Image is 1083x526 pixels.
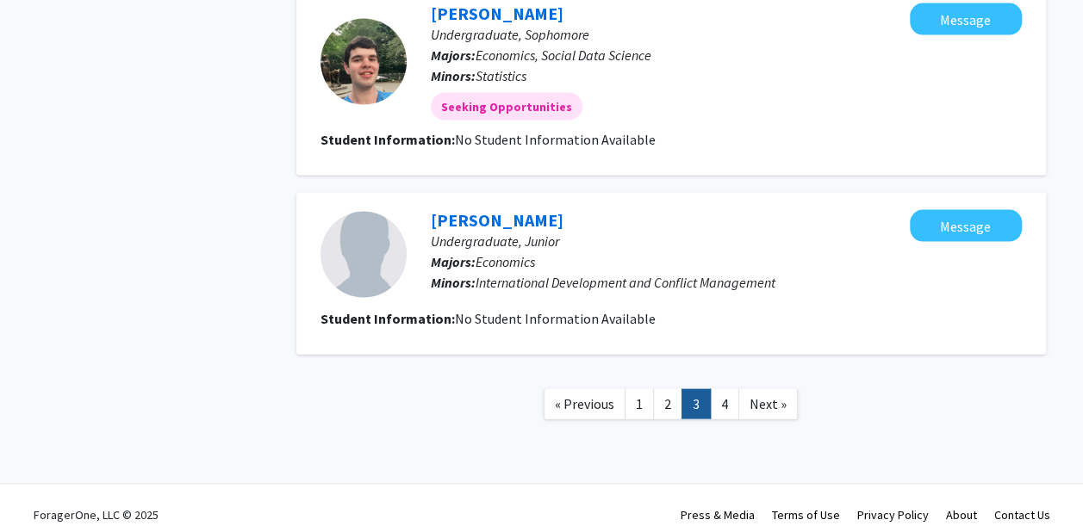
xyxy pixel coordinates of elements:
a: 3 [682,389,711,419]
button: Message Adira Rajesh [910,210,1022,242]
nav: Page navigation [296,372,1046,442]
a: Press & Media [681,507,755,523]
span: Economics [476,253,535,270]
a: 1 [625,389,654,419]
span: Economics, Social Data Science [476,46,651,64]
a: About [946,507,977,523]
span: Undergraduate, Sophomore [431,26,589,43]
b: Student Information: [321,131,455,148]
a: 2 [653,389,682,419]
a: Contact Us [994,507,1050,523]
span: No Student Information Available [455,131,656,148]
button: Message Isaac Dworkin [910,3,1022,35]
b: Student Information: [321,310,455,327]
mat-chip: Seeking Opportunities [431,93,582,121]
b: Minors: [431,67,476,84]
span: Undergraduate, Junior [431,232,559,250]
a: Previous [544,389,626,419]
a: [PERSON_NAME] [431,3,563,24]
b: Minors: [431,274,476,291]
a: Next [738,389,798,419]
a: [PERSON_NAME] [431,209,563,231]
span: Next » [750,395,787,412]
b: Majors: [431,253,476,270]
span: Statistics [476,67,526,84]
span: International Development and Conflict Management [476,274,775,291]
span: No Student Information Available [455,310,656,327]
a: 4 [710,389,739,419]
b: Majors: [431,46,476,64]
iframe: Chat [13,449,73,513]
a: Terms of Use [772,507,840,523]
span: « Previous [555,395,614,412]
a: Privacy Policy [857,507,929,523]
